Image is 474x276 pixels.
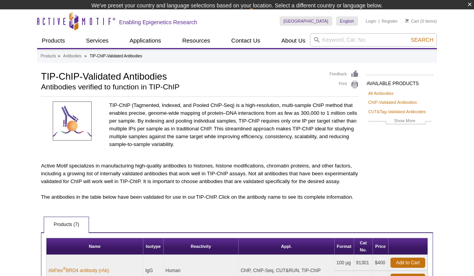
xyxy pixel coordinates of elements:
[336,16,358,26] a: English
[368,108,426,115] a: CUT&Tag-Validated Antibodies
[330,80,359,89] a: Print
[381,18,397,24] a: Register
[90,54,142,58] li: TIP-ChIP-Validated Antibodies
[58,54,60,58] li: »
[164,238,239,255] th: Reactivity
[405,18,419,24] a: Cart
[405,19,409,23] img: Your Cart
[249,6,270,24] img: Change Here
[335,238,354,255] th: Format
[84,54,87,58] li: »
[41,193,359,201] p: The antibodies in the table below have been validated for use in our TIP-ChIP. Click on the antib...
[411,37,433,43] span: Search
[109,101,359,148] p: TIP-ChIP (Tagmented, Indexed, and Pooled ChIP-Seq) is a high-resolution, multi-sample ChIP method...
[408,36,436,43] button: Search
[41,162,359,185] p: Active Motif specializes in manufacturing high-quality antibodies to histones, histone modificati...
[125,33,166,48] a: Applications
[373,255,388,271] td: $400
[178,33,215,48] a: Resources
[390,258,425,268] a: Add to Cart
[37,33,69,48] a: Products
[41,53,56,60] a: Products
[48,267,109,274] a: AbFlex®BRD4 antibody (rAb)
[63,267,66,271] sup: ®
[277,33,310,48] a: About Us
[368,90,394,97] a: All Antibodies
[119,19,197,26] h2: Enabling Epigenetics Research
[41,70,322,82] h1: TIP-ChIP-Validated Antibodies
[378,16,380,26] li: |
[44,217,88,233] a: Products (7)
[226,33,265,48] a: Contact Us
[367,75,433,89] h2: AVAILABLE PRODUCTS
[373,238,388,255] th: Price
[335,255,354,271] td: 100 µg
[354,255,373,271] td: 91301
[330,70,359,78] a: Feedback
[354,238,373,255] th: Cat No.
[310,33,437,46] input: Keyword, Cat. No.
[81,33,113,48] a: Services
[63,53,82,60] a: Antibodies
[280,16,332,26] a: [GEOGRAPHIC_DATA]
[368,99,417,106] a: ChIP-Validated Antibodies
[405,16,437,26] li: (0 items)
[366,18,376,24] a: Login
[46,238,143,255] th: Name
[143,238,164,255] th: Isotype
[41,84,322,91] h2: Antibodies verified to function in TIP-ChIP
[53,101,92,141] img: TIP-ChIP
[368,117,431,126] a: Show More
[239,238,334,255] th: Appl.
